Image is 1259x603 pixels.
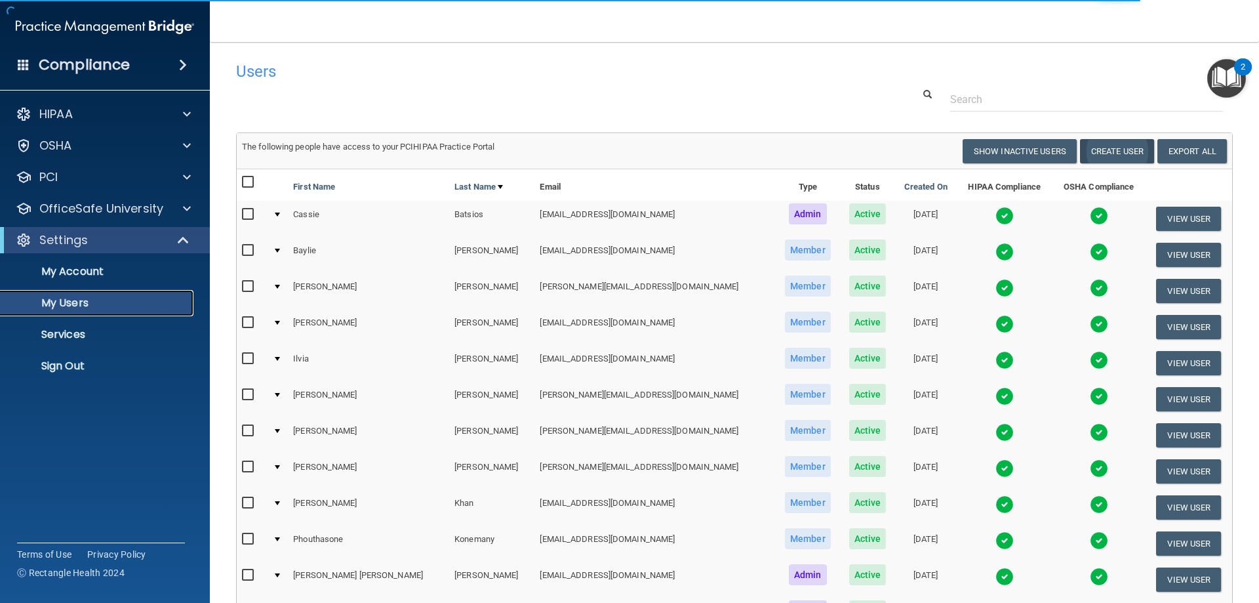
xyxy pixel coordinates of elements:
td: [PERSON_NAME] [288,417,449,453]
td: [DATE] [895,562,957,598]
button: Open Resource Center, 2 new notifications [1207,59,1246,98]
td: [EMAIL_ADDRESS][DOMAIN_NAME] [534,526,775,562]
td: [DATE] [895,201,957,237]
td: [DATE] [895,453,957,489]
a: HIPAA [16,106,191,122]
p: My Users [9,297,188,310]
img: tick.e7d51cea.svg [1090,568,1108,586]
a: OSHA [16,138,191,154]
a: OfficeSafe University [16,201,191,217]
span: Member [785,239,831,260]
span: Admin [789,564,827,585]
button: View User [1156,279,1221,303]
th: Status [840,169,895,201]
img: tick.e7d51cea.svg [1090,387,1108,405]
button: View User [1156,423,1221,447]
td: [DATE] [895,417,957,453]
td: [PERSON_NAME] [449,345,534,381]
td: [DATE] [895,381,957,417]
p: My Account [9,265,188,278]
th: HIPAA Compliance [957,169,1052,201]
p: Services [9,328,188,341]
img: PMB logo [16,14,194,40]
td: [PERSON_NAME][EMAIL_ADDRESS][DOMAIN_NAME] [534,417,775,453]
a: Export All [1157,139,1227,163]
td: [PERSON_NAME] [288,273,449,309]
div: 2 [1241,67,1245,84]
img: tick.e7d51cea.svg [995,207,1014,225]
img: tick.e7d51cea.svg [995,387,1014,405]
td: [PERSON_NAME] [288,489,449,526]
span: Active [849,564,887,585]
span: Active [849,492,887,513]
td: Khan [449,489,534,526]
td: [EMAIL_ADDRESS][DOMAIN_NAME] [534,489,775,526]
a: PCI [16,169,191,185]
td: [PERSON_NAME] [288,453,449,489]
img: tick.e7d51cea.svg [995,531,1014,550]
span: Member [785,276,831,297]
td: Phouthasone [288,526,449,562]
span: Active [849,276,887,297]
td: [DATE] [895,237,957,273]
iframe: Drift Widget Chat Controller [1032,510,1243,562]
td: [PERSON_NAME][EMAIL_ADDRESS][DOMAIN_NAME] [534,453,775,489]
img: tick.e7d51cea.svg [1090,423,1108,442]
span: Active [849,528,887,549]
span: Active [849,456,887,477]
td: [EMAIL_ADDRESS][DOMAIN_NAME] [534,201,775,237]
td: Cassie [288,201,449,237]
td: Ilvia [288,345,449,381]
span: Member [785,456,831,477]
a: Last Name [454,179,503,195]
button: View User [1156,568,1221,592]
span: Active [849,348,887,369]
span: Admin [789,203,827,224]
a: Privacy Policy [87,548,146,561]
button: View User [1156,207,1221,231]
span: Active [849,203,887,224]
img: tick.e7d51cea.svg [995,423,1014,442]
td: [PERSON_NAME] [449,381,534,417]
img: tick.e7d51cea.svg [995,495,1014,514]
button: View User [1156,243,1221,267]
img: tick.e7d51cea.svg [995,243,1014,261]
th: OSHA Compliance [1052,169,1146,201]
p: OfficeSafe University [39,201,163,217]
p: PCI [39,169,58,185]
img: tick.e7d51cea.svg [1090,351,1108,369]
th: Email [534,169,775,201]
p: HIPAA [39,106,73,122]
img: tick.e7d51cea.svg [1090,495,1108,514]
h4: Users [236,63,809,80]
a: Terms of Use [17,548,71,561]
button: View User [1156,351,1221,375]
td: [EMAIL_ADDRESS][DOMAIN_NAME] [534,562,775,598]
td: [PERSON_NAME] [449,309,534,345]
p: Settings [39,232,88,248]
td: [EMAIL_ADDRESS][DOMAIN_NAME] [534,309,775,345]
td: [DATE] [895,489,957,526]
td: [EMAIL_ADDRESS][DOMAIN_NAME] [534,237,775,273]
img: tick.e7d51cea.svg [995,279,1014,297]
td: [PERSON_NAME] [288,381,449,417]
img: tick.e7d51cea.svg [995,315,1014,333]
span: Active [849,384,887,405]
span: Member [785,384,831,405]
td: [PERSON_NAME] [449,562,534,598]
span: Member [785,420,831,441]
button: View User [1156,495,1221,520]
p: OSHA [39,138,72,154]
td: [DATE] [895,526,957,562]
span: Member [785,492,831,513]
a: First Name [293,179,335,195]
td: [PERSON_NAME] [288,309,449,345]
td: [PERSON_NAME] [PERSON_NAME] [288,562,449,598]
td: [EMAIL_ADDRESS][DOMAIN_NAME] [534,345,775,381]
td: [DATE] [895,273,957,309]
img: tick.e7d51cea.svg [1090,207,1108,225]
h4: Compliance [39,56,130,74]
th: Type [776,169,840,201]
img: tick.e7d51cea.svg [1090,279,1108,297]
input: Search [950,87,1223,112]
